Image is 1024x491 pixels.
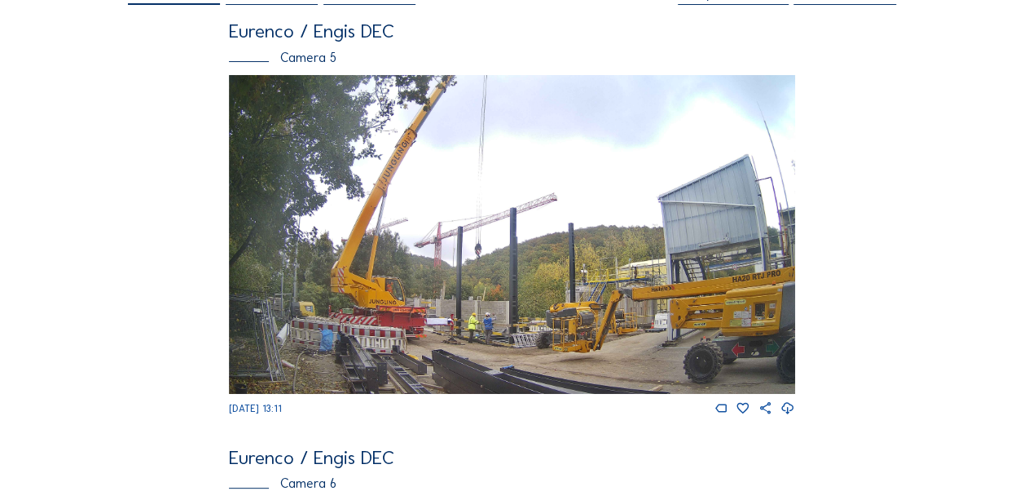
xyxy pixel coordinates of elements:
[229,403,282,414] span: [DATE] 13:11
[229,75,795,394] img: Image
[229,22,795,41] div: Eurenco / Engis DEC
[229,449,795,467] div: Eurenco / Engis DEC
[229,51,795,64] div: Camera 5
[229,476,795,489] div: Camera 6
